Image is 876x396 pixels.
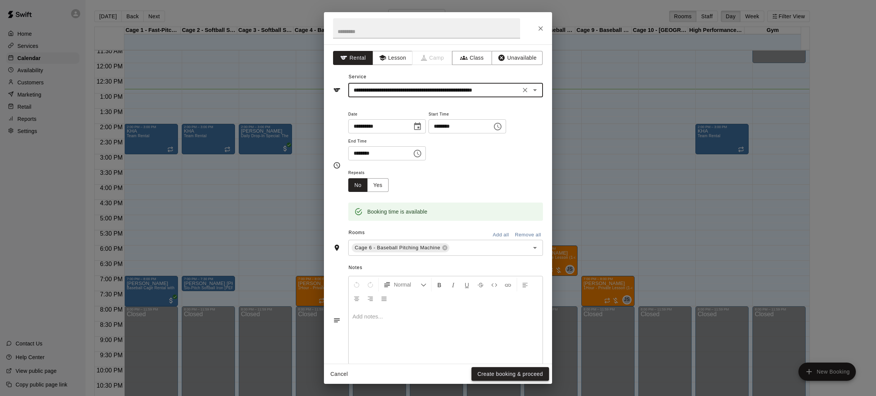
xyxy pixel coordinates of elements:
[349,262,543,274] span: Notes
[460,278,473,291] button: Format Underline
[474,278,487,291] button: Format Strikethrough
[433,278,446,291] button: Format Bold
[348,136,426,147] span: End Time
[490,119,505,134] button: Choose time, selected time is 7:00 PM
[367,178,389,192] button: Yes
[534,22,547,35] button: Close
[349,230,365,235] span: Rooms
[352,243,449,252] div: Cage 6 - Baseball Pitching Machine
[364,278,377,291] button: Redo
[410,119,425,134] button: Choose date, selected date is Oct 9, 2025
[471,367,549,381] button: Create booking & proceed
[492,51,543,65] button: Unavailable
[352,244,443,252] span: Cage 6 - Baseball Pitching Machine
[333,86,341,94] svg: Service
[378,291,390,305] button: Justify Align
[513,229,543,241] button: Remove all
[327,367,351,381] button: Cancel
[367,205,427,219] div: Booking time is available
[348,109,426,120] span: Date
[519,278,532,291] button: Left Align
[489,229,513,241] button: Add all
[333,317,341,324] svg: Notes
[501,278,514,291] button: Insert Link
[488,278,501,291] button: Insert Code
[530,242,540,253] button: Open
[350,278,363,291] button: Undo
[447,278,460,291] button: Format Italics
[373,51,413,65] button: Lesson
[348,168,395,178] span: Repeats
[428,109,506,120] span: Start Time
[364,291,377,305] button: Right Align
[349,74,367,79] span: Service
[530,85,540,95] button: Open
[333,51,373,65] button: Rental
[410,146,425,161] button: Choose time, selected time is 8:00 PM
[413,51,452,65] span: Camps can only be created in the Services page
[333,162,341,169] svg: Timing
[348,178,389,192] div: outlined button group
[452,51,492,65] button: Class
[350,291,363,305] button: Center Align
[380,278,430,291] button: Formatting Options
[348,178,368,192] button: No
[394,281,421,288] span: Normal
[333,244,341,252] svg: Rooms
[520,85,530,95] button: Clear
